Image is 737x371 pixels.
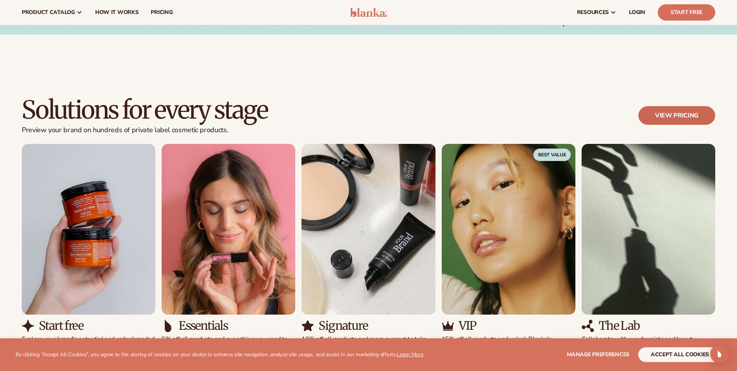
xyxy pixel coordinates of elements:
div: 1 / 5 [22,144,155,352]
img: Shopify Image 17 [442,320,454,332]
h3: Signature [319,319,368,332]
p: 10% off all products and more support to take things to the next level. [301,335,435,352]
h3: The Lab [599,319,640,332]
span: pricing [151,9,172,16]
img: Shopify Image 18 [582,144,715,315]
p: Preview your brand on hundreds of private label cosmetic products. [22,126,268,135]
h3: Start free [39,319,83,332]
span: Manage preferences [567,351,629,358]
span: resources [577,9,609,16]
a: Learn More [397,351,423,358]
h3: VIP [459,319,476,332]
img: Shopify Image 19 [582,320,594,332]
img: Shopify Image 11 [22,320,34,332]
p: Explore your brand’s potential and order branded samples with zero commitment. [22,335,155,352]
div: 5 / 5 [582,144,715,352]
div: 2 / 5 [162,144,295,352]
h3: Essentials [179,319,228,332]
span: LOGIN [629,9,645,16]
span: Best Value [533,149,571,161]
img: Shopify Image 10 [22,144,155,315]
img: Shopify Image 15 [301,320,314,332]
p: By clicking "Accept All Cookies", you agree to the storing of cookies on your device to enhance s... [16,352,423,358]
button: Manage preferences [567,347,629,362]
img: Shopify Image 12 [162,144,295,315]
p: 5% off all products and everything you need to launch your perfect product line. [162,335,295,352]
img: logo [350,8,387,17]
div: Open Intercom Messenger [710,345,729,363]
p: 15% off all products and unlock Blanka's premium features to scale up your business. [442,335,575,352]
h2: Solutions for every stage [22,97,268,123]
a: Start Free [658,4,715,21]
a: View pricing [638,106,715,125]
img: Shopify Image 16 [442,144,575,315]
p: Collaborate with our chemists and beauty experts to create fully custom product formulas. [582,335,715,352]
span: How It Works [95,9,139,16]
button: accept all cookies [638,347,721,362]
img: Shopify Image 13 [162,320,174,332]
div: 4 / 5 [442,144,575,352]
img: Shopify Image 14 [301,144,435,315]
div: 3 / 5 [301,144,435,352]
span: product catalog [22,9,75,16]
